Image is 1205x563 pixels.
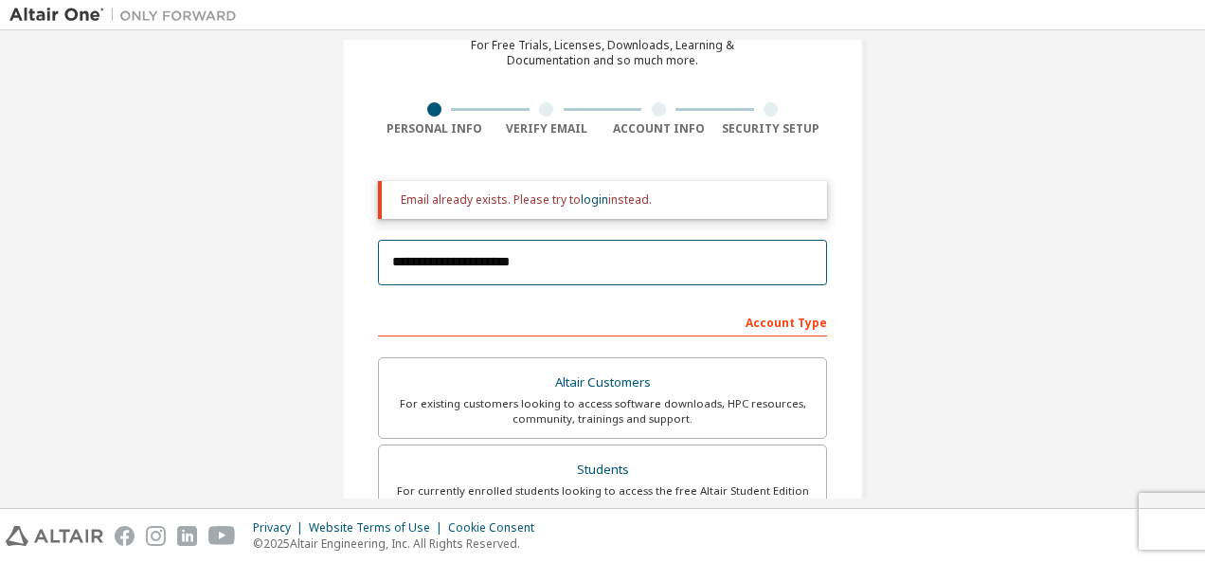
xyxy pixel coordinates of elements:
[715,121,828,136] div: Security Setup
[378,306,827,336] div: Account Type
[390,483,815,514] div: For currently enrolled students looking to access the free Altair Student Edition bundle and all ...
[390,396,815,427] div: For existing customers looking to access software downloads, HPC resources, community, trainings ...
[146,526,166,546] img: instagram.svg
[378,121,491,136] div: Personal Info
[6,526,103,546] img: altair_logo.svg
[309,520,448,536] div: Website Terms of Use
[253,520,309,536] div: Privacy
[390,370,815,396] div: Altair Customers
[471,38,734,68] div: For Free Trials, Licenses, Downloads, Learning & Documentation and so much more.
[253,536,546,552] p: © 2025 Altair Engineering, Inc. All Rights Reserved.
[581,191,608,208] a: login
[401,192,812,208] div: Email already exists. Please try to instead.
[602,121,715,136] div: Account Info
[448,520,546,536] div: Cookie Consent
[491,121,603,136] div: Verify Email
[208,526,236,546] img: youtube.svg
[9,6,246,25] img: Altair One
[390,457,815,483] div: Students
[115,526,135,546] img: facebook.svg
[177,526,197,546] img: linkedin.svg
